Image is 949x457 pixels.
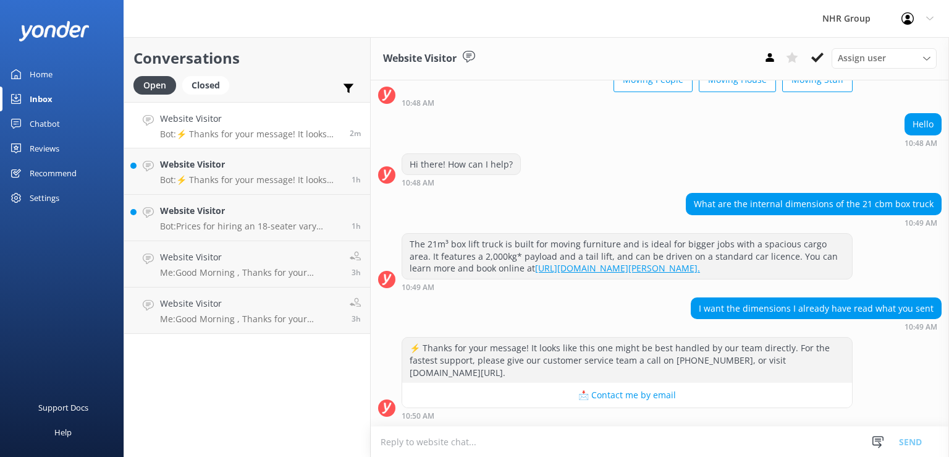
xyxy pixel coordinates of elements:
[402,383,852,408] button: 📩 Contact me by email
[124,288,370,334] a: Website VisitorMe:Good Morning , Thanks for your message, would you mind telling what sorts of ve...
[402,234,852,279] div: The 21m³ box lift truck is built for moving furniture and is ideal for bigger jobs with a spaciou...
[352,174,361,185] span: Sep 11 2025 09:50am (UTC +12:00) Pacific/Auckland
[30,136,59,161] div: Reviews
[133,78,182,92] a: Open
[38,395,88,420] div: Support Docs
[160,174,342,186] p: Bot: ⚡ Thanks for your message! It looks like this one might be best handled by our team directly...
[30,161,77,186] div: Recommend
[30,62,53,87] div: Home
[402,338,852,383] div: ⚡ Thanks for your message! It looks like this one might be best handled by our team directly. For...
[686,218,942,227] div: Sep 11 2025 10:49am (UTC +12:00) Pacific/Auckland
[402,284,434,291] strong: 10:49 AM
[699,67,776,92] button: Moving House
[133,76,176,95] div: Open
[905,220,937,227] strong: 10:49 AM
[160,267,340,278] p: Me: Good Morning , Thanks for your message, would you mind telling what sorts of vehicle are you ...
[124,195,370,241] a: Website VisitorBot:Prices for hiring an 18-seater vary depending on the vehicle type, location, a...
[160,250,340,264] h4: Website Visitor
[905,139,942,147] div: Sep 11 2025 10:48am (UTC +12:00) Pacific/Auckland
[182,78,235,92] a: Closed
[160,129,340,140] p: Bot: ⚡ Thanks for your message! It looks like this one might be best handled by our team directly...
[352,314,361,324] span: Sep 11 2025 07:32am (UTC +12:00) Pacific/Auckland
[160,297,340,310] h4: Website Visitor
[54,420,72,445] div: Help
[352,267,361,278] span: Sep 11 2025 07:34am (UTC +12:00) Pacific/Auckland
[686,194,941,215] div: What are the internal dimensions of the 21 cbm box truck
[160,112,340,126] h4: Website Visitor
[402,283,853,291] div: Sep 11 2025 10:49am (UTC +12:00) Pacific/Auckland
[30,87,53,111] div: Inbox
[352,221,361,231] span: Sep 11 2025 09:16am (UTC +12:00) Pacific/Auckland
[182,76,229,95] div: Closed
[402,178,521,187] div: Sep 11 2025 10:48am (UTC +12:00) Pacific/Auckland
[905,323,937,331] strong: 10:49 AM
[30,186,59,210] div: Settings
[124,102,370,148] a: Website VisitorBot:⚡ Thanks for your message! It looks like this one might be best handled by our...
[614,67,693,92] button: Moving People
[402,100,434,107] strong: 10:48 AM
[133,46,361,70] h2: Conversations
[160,221,342,232] p: Bot: Prices for hiring an 18-seater vary depending on the vehicle type, location, and your specif...
[691,298,941,319] div: I want the dimensions I already have read what you sent
[535,262,700,274] a: [URL][DOMAIN_NAME][PERSON_NAME].
[402,98,853,107] div: Sep 11 2025 10:48am (UTC +12:00) Pacific/Auckland
[832,48,937,68] div: Assign User
[402,411,853,420] div: Sep 11 2025 10:50am (UTC +12:00) Pacific/Auckland
[160,158,342,171] h4: Website Visitor
[160,314,340,325] p: Me: Good Morning , Thanks for your message, would you mind telling what sorts of vehicle are you ...
[160,204,342,218] h4: Website Visitor
[691,322,942,331] div: Sep 11 2025 10:49am (UTC +12:00) Pacific/Auckland
[30,111,60,136] div: Chatbot
[19,21,90,41] img: yonder-white-logo.png
[838,51,886,65] span: Assign user
[350,128,361,139] span: Sep 11 2025 10:49am (UTC +12:00) Pacific/Auckland
[402,179,434,187] strong: 10:48 AM
[905,114,941,135] div: Hello
[383,51,457,67] h3: Website Visitor
[782,67,853,92] button: Moving Stuff
[402,412,434,420] strong: 10:50 AM
[124,148,370,195] a: Website VisitorBot:⚡ Thanks for your message! It looks like this one might be best handled by our...
[402,154,520,175] div: Hi there! How can I help?
[124,241,370,288] a: Website VisitorMe:Good Morning , Thanks for your message, would you mind telling what sorts of ve...
[905,140,937,147] strong: 10:48 AM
